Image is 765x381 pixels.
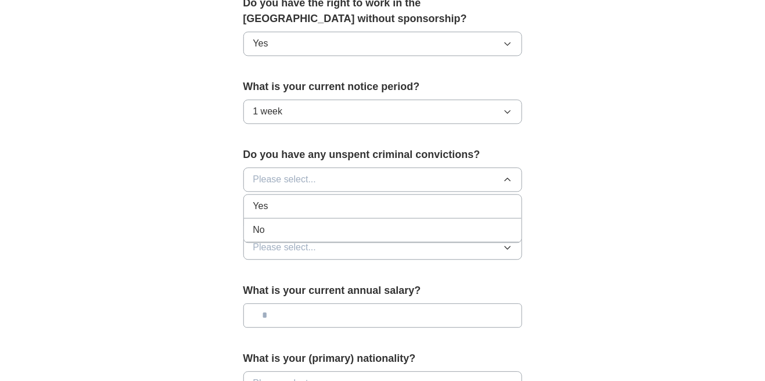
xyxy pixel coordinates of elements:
label: Do you have any unspent criminal convictions? [243,147,522,163]
span: Please select... [253,172,317,186]
button: Please select... [243,235,522,260]
span: Please select... [253,240,317,254]
span: Yes [253,199,268,213]
span: No [253,223,265,237]
button: Yes [243,31,522,56]
label: What is your current notice period? [243,79,522,95]
span: 1 week [253,105,283,118]
button: Please select... [243,167,522,192]
button: 1 week [243,99,522,124]
span: Yes [253,37,268,51]
label: What is your (primary) nationality? [243,351,522,366]
label: What is your current annual salary? [243,283,522,299]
